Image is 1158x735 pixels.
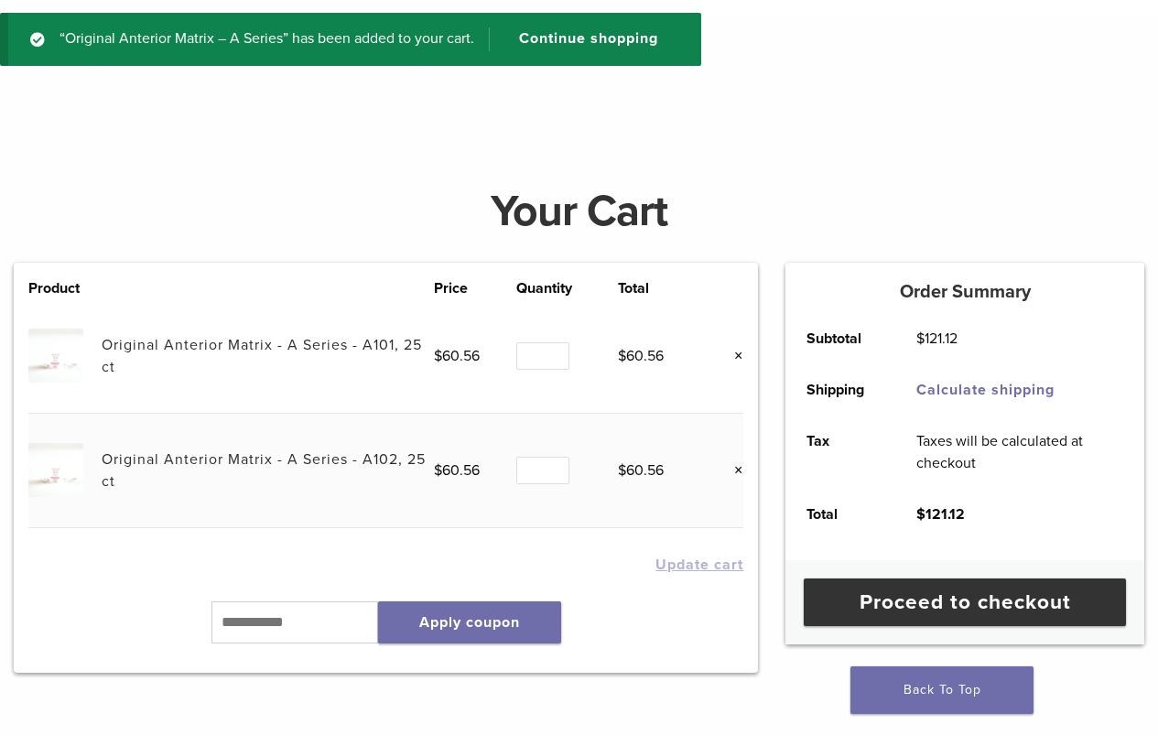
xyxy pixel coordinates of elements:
[434,461,480,480] bdi: 60.56
[785,281,1144,303] h5: Order Summary
[618,277,701,299] th: Total
[618,461,626,480] span: $
[434,461,442,480] span: $
[102,336,422,376] a: Original Anterior Matrix - A Series - A101, 25 ct
[618,347,664,365] bdi: 60.56
[785,489,895,540] th: Total
[28,329,82,383] img: Original Anterior Matrix - A Series - A101, 25 ct
[434,347,480,365] bdi: 60.56
[618,347,626,365] span: $
[785,416,895,489] th: Tax
[28,277,102,299] th: Product
[916,330,925,348] span: $
[516,277,618,299] th: Quantity
[804,578,1126,626] a: Proceed to checkout
[895,416,1144,489] td: Taxes will be calculated at checkout
[618,461,664,480] bdi: 60.56
[489,27,672,51] a: Continue shopping
[378,601,561,643] button: Apply coupon
[850,666,1034,714] a: Back To Top
[916,381,1055,399] a: Calculate shipping
[102,450,426,491] a: Original Anterior Matrix - A Series - A102, 25 ct
[785,364,895,416] th: Shipping
[28,443,82,497] img: Original Anterior Matrix - A Series - A102, 25 ct
[434,347,442,365] span: $
[720,459,743,482] a: Remove this item
[785,313,895,364] th: Subtotal
[916,330,958,348] bdi: 121.12
[720,344,743,368] a: Remove this item
[655,557,743,572] button: Update cart
[916,505,925,524] span: $
[916,505,965,524] bdi: 121.12
[434,277,517,299] th: Price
